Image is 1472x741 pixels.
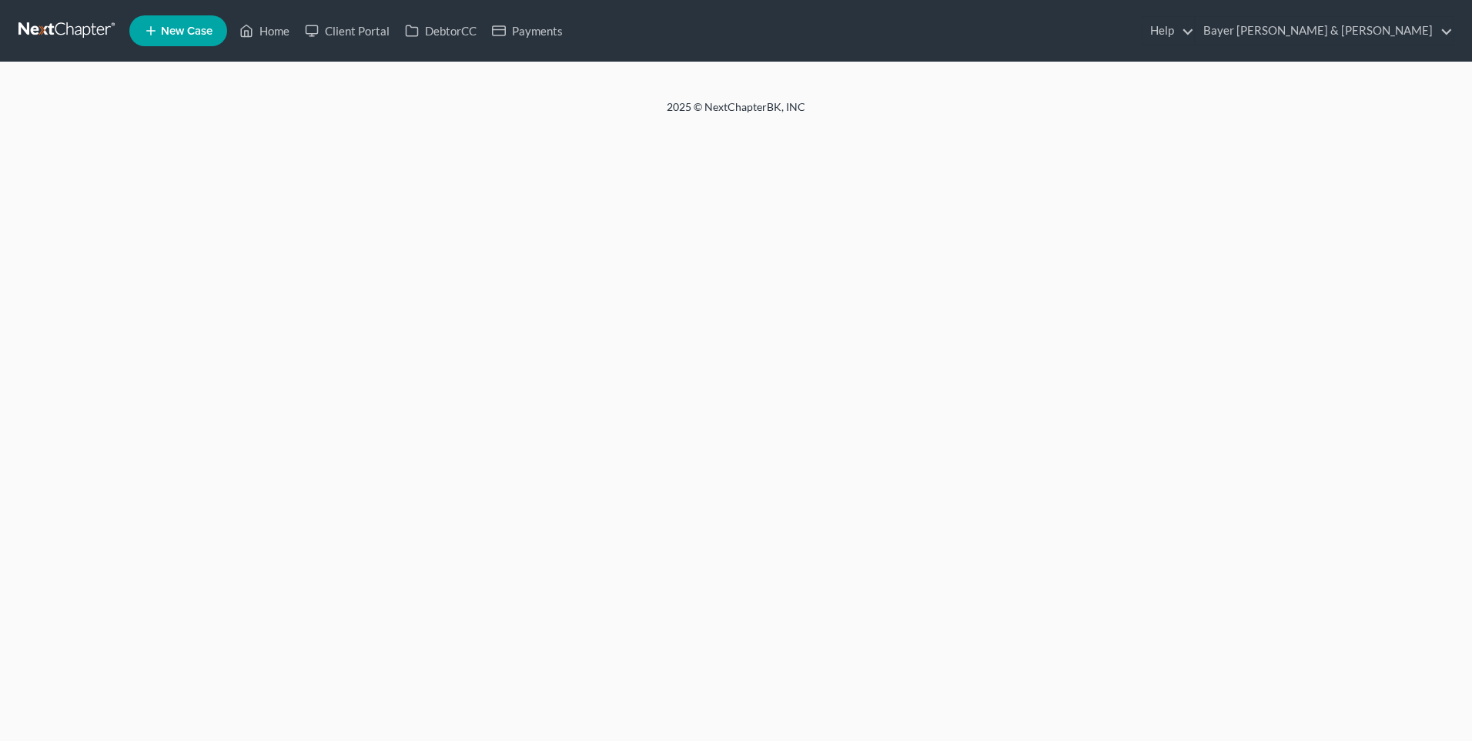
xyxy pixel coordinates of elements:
a: Payments [484,17,570,45]
a: DebtorCC [397,17,484,45]
a: Help [1142,17,1194,45]
new-legal-case-button: New Case [129,15,227,46]
a: Home [232,17,297,45]
a: Bayer [PERSON_NAME] & [PERSON_NAME] [1196,17,1453,45]
a: Client Portal [297,17,397,45]
div: 2025 © NextChapterBK, INC [297,99,1175,127]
